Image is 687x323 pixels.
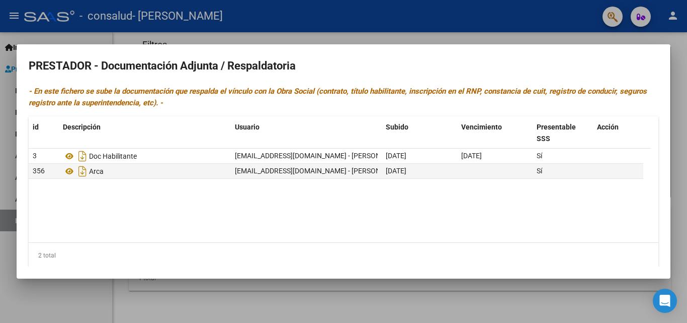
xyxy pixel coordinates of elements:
datatable-header-cell: Presentable SSS [533,116,593,150]
span: Vencimiento [461,123,502,131]
datatable-header-cell: Acción [593,116,643,150]
datatable-header-cell: id [29,116,59,150]
span: 3 [33,152,37,160]
i: Descargar documento [76,163,89,179]
span: Sí [537,167,542,175]
span: Arca [89,167,104,175]
datatable-header-cell: Usuario [231,116,382,150]
datatable-header-cell: Subido [382,116,457,150]
span: Acción [597,123,619,131]
div: Open Intercom Messenger [653,289,677,313]
span: [DATE] [461,152,482,160]
span: Usuario [235,123,260,131]
h2: PRESTADOR - Documentación Adjunta / Respaldatoria [29,56,658,76]
datatable-header-cell: Vencimiento [457,116,533,150]
span: id [33,123,39,131]
i: - En este fichero se sube la documentación que respalda el vínculo con la Obra Social (contrato, ... [29,87,647,107]
span: [EMAIL_ADDRESS][DOMAIN_NAME] - [PERSON_NAME] [235,152,405,160]
i: Descargar documento [76,148,89,164]
span: Presentable SSS [537,123,576,143]
span: [DATE] [386,167,406,175]
span: Doc Habilitante [89,152,137,160]
span: [DATE] [386,152,406,160]
span: 356 [33,167,45,175]
span: Subido [386,123,408,131]
span: [EMAIL_ADDRESS][DOMAIN_NAME] - [PERSON_NAME] [235,167,405,175]
datatable-header-cell: Descripción [59,116,231,150]
span: Descripción [63,123,101,131]
span: Sí [537,152,542,160]
div: 2 total [29,243,658,268]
